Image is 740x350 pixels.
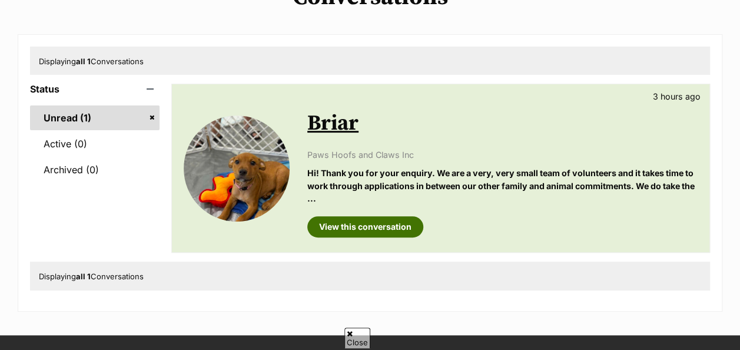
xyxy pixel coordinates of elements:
[307,148,698,161] p: Paws Hoofs and Claws Inc
[76,57,91,66] strong: all 1
[307,167,698,204] p: Hi! Thank you for your enquiry. We are a very, very small team of volunteers and it takes time to...
[39,57,144,66] span: Displaying Conversations
[344,328,370,348] span: Close
[307,216,423,237] a: View this conversation
[30,84,160,94] header: Status
[30,131,160,156] a: Active (0)
[76,272,91,281] strong: all 1
[30,157,160,182] a: Archived (0)
[184,115,290,222] img: Briar
[307,110,359,137] a: Briar
[653,90,701,103] p: 3 hours ago
[39,272,144,281] span: Displaying Conversations
[30,105,160,130] a: Unread (1)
